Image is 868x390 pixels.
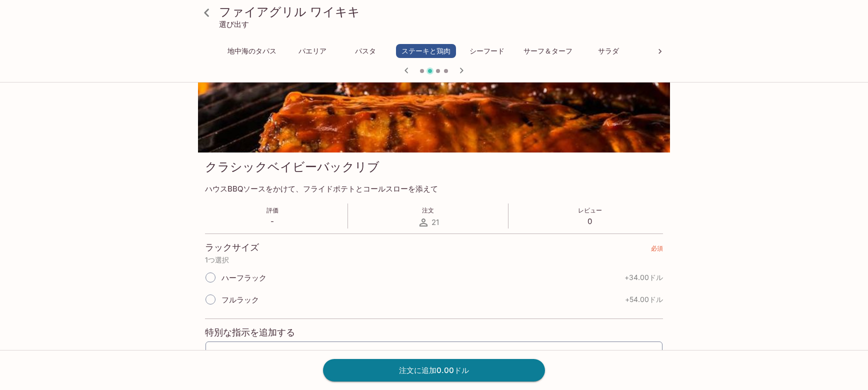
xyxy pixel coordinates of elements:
font: サラダ [598,47,619,55]
font: 21 [431,217,439,227]
font: ハーフラック [221,273,266,282]
font: 1つ選択 [205,255,229,264]
font: パエリア [298,47,326,55]
font: ステーキと鶏肉 [401,47,450,55]
font: 0 [587,216,592,226]
font: サーフ＆ターフ [523,47,572,55]
button: 注文に追加0.00ドル [323,359,545,381]
font: 特別な指示を追加する [205,327,295,337]
font: 0.00ドル [436,365,469,375]
font: + [624,273,629,281]
font: 評価 [266,206,278,214]
font: シーフード [469,47,504,55]
font: - [270,216,274,226]
font: 注文に追加 [399,365,436,375]
font: パスタ [355,47,376,55]
font: 54.00ドル [629,295,663,303]
font: ラックサイズ [205,242,259,252]
font: ファイアグリル ワイキキ [219,4,360,19]
font: クラシックベイビーバックリブ [205,160,379,174]
font: レビュー [578,206,602,214]
font: + [625,295,629,303]
font: 必須 [651,244,663,252]
font: 選び出す [219,19,249,29]
font: ハウスBBQソースをかけて、フライドポテトとコールスローを添えて [205,184,438,193]
font: フルラック [221,295,259,304]
font: 地中海のタパス [227,47,276,55]
div: クラシックベイビーバックリブ [198,20,670,152]
font: 34.00ドル [629,273,663,281]
font: ドリンク [647,47,675,55]
font: 注文 [422,206,434,214]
